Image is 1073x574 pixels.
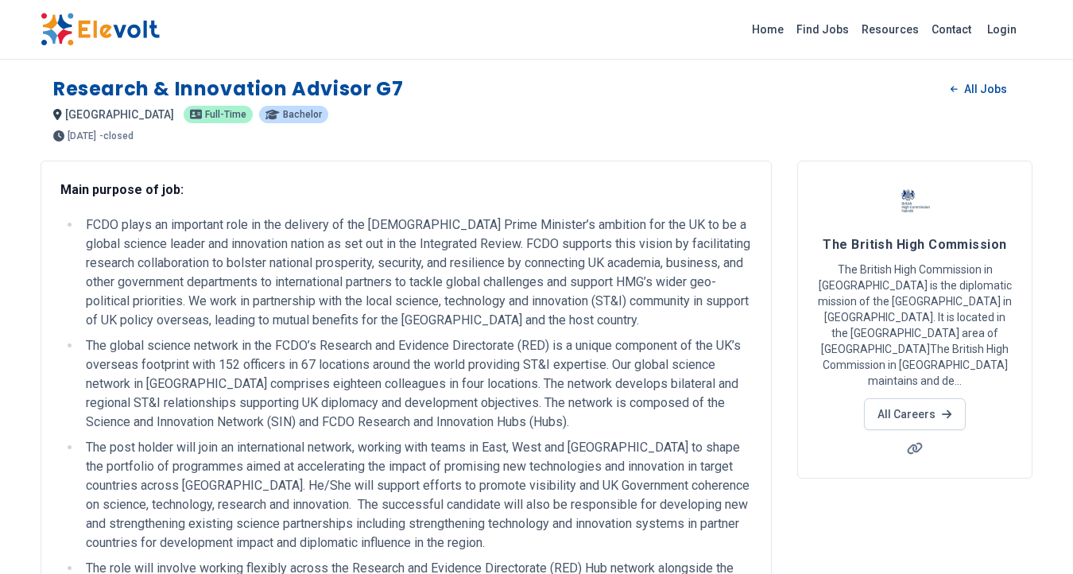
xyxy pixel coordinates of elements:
[99,131,134,141] p: - closed
[746,17,790,42] a: Home
[53,76,403,102] h1: Research & Innovation Advisor G7
[790,17,855,42] a: Find Jobs
[68,131,96,141] span: [DATE]
[864,398,965,430] a: All Careers
[925,17,978,42] a: Contact
[65,108,174,121] span: [GEOGRAPHIC_DATA]
[823,237,1006,252] span: The British High Commission
[205,110,246,119] span: Full-time
[938,77,1020,101] a: All Jobs
[81,215,752,330] li: FCDO plays an important role in the delivery of the [DEMOGRAPHIC_DATA] Prime Minister’s ambition ...
[978,14,1026,45] a: Login
[283,110,322,119] span: Bachelor
[41,13,160,46] img: Elevolt
[81,336,752,432] li: The global science network in the FCDO’s Research and Evidence Directorate (RED) is a unique comp...
[855,17,925,42] a: Resources
[817,262,1013,389] p: The British High Commission in [GEOGRAPHIC_DATA] is the diplomatic mission of the [GEOGRAPHIC_DAT...
[60,182,184,197] strong: Main purpose of job:
[81,438,752,553] li: The post holder will join an international network, working with teams in East, West and [GEOGRAP...
[895,180,935,220] img: The British High Commission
